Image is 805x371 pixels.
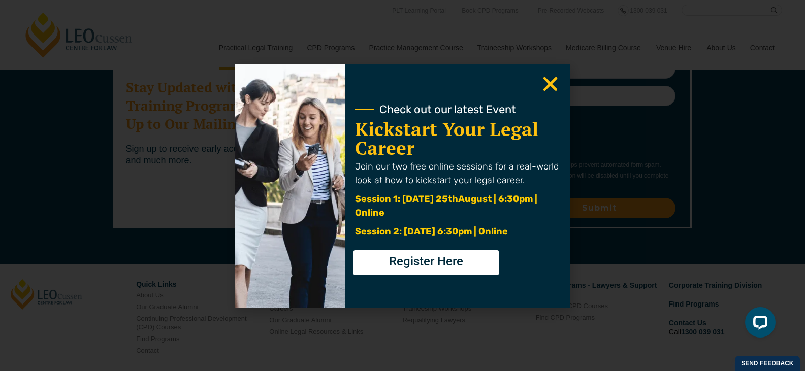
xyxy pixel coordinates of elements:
span: August | 6:30pm | Online [355,193,537,218]
span: Register Here [389,255,463,267]
a: Close [540,74,560,94]
a: Register Here [353,250,499,275]
span: Check out our latest Event [379,104,516,115]
span: Session 1: [DATE] 25 [355,193,448,205]
iframe: LiveChat chat widget [737,303,780,346]
a: Kickstart Your Legal Career [355,117,538,160]
span: th [448,193,458,205]
span: Join our two free online sessions for a real-world look at how to kickstart your legal career. [355,161,559,186]
span: Session 2: [DATE] 6:30pm | Online [355,226,508,237]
